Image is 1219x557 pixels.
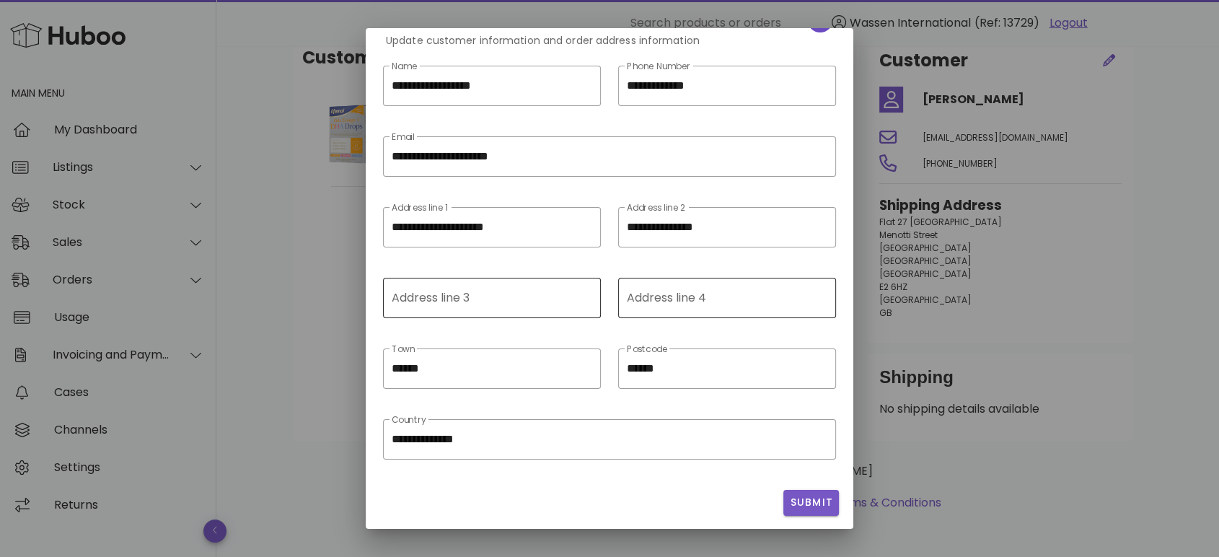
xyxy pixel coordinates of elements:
[392,132,415,143] label: Email
[627,203,685,214] label: Address line 2
[392,344,415,355] label: Town
[789,495,833,510] span: Submit
[392,61,417,72] label: Name
[627,344,667,355] label: Postcode
[783,490,839,516] button: Submit
[386,8,597,31] h2: Edit Order Address
[627,61,691,72] label: Phone Number
[392,415,426,426] label: Country
[392,203,448,214] label: Address line 1
[374,32,845,60] div: Update customer information and order address information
